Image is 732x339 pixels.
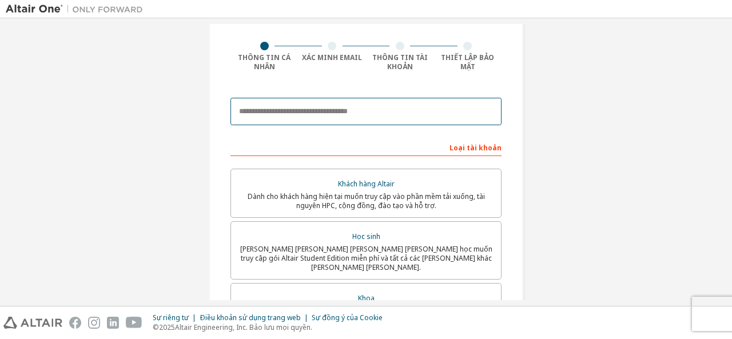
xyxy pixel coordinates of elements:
[302,53,362,62] font: Xác minh Email
[88,317,100,329] img: instagram.svg
[238,53,291,71] font: Thông tin cá nhân
[175,322,312,332] font: Altair Engineering, Inc. Bảo lưu mọi quyền.
[69,317,81,329] img: facebook.svg
[441,53,494,71] font: Thiết lập bảo mật
[6,3,149,15] img: Altair One
[153,313,189,322] font: Sự riêng tư
[338,179,395,189] font: Khách hàng Altair
[372,53,428,71] font: Thông tin tài khoản
[159,322,175,332] font: 2025
[248,192,485,210] font: Dành cho khách hàng hiện tại muốn truy cập vào phần mềm tải xuống, tài nguyên HPC, cộng đồng, đào...
[358,293,375,303] font: Khoa
[449,143,502,153] font: Loại tài khoản
[107,317,119,329] img: linkedin.svg
[352,232,380,241] font: Học sinh
[3,317,62,329] img: altair_logo.svg
[240,244,492,272] font: [PERSON_NAME] [PERSON_NAME] [PERSON_NAME] [PERSON_NAME] học muốn truy cập gói Altair Student Edit...
[312,313,383,322] font: Sự đồng ý của Cookie
[200,313,301,322] font: Điều khoản sử dụng trang web
[126,317,142,329] img: youtube.svg
[153,322,159,332] font: ©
